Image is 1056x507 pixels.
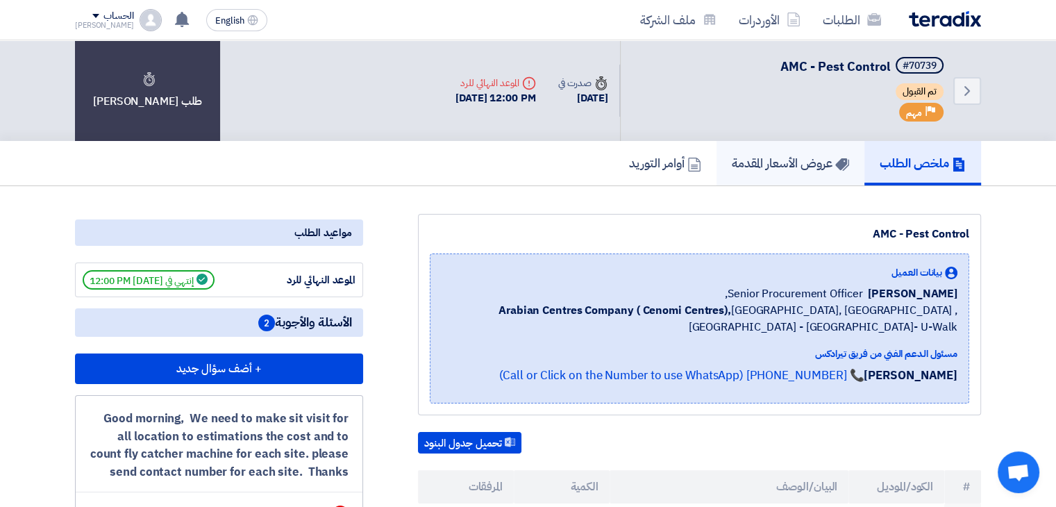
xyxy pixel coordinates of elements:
[868,285,957,302] span: [PERSON_NAME]
[418,432,521,454] button: تحميل جدول البنود
[442,347,957,361] div: مسئول الدعم الفني من فريق تيرادكس
[864,141,981,185] a: ملخص الطلب
[780,57,946,76] h5: AMC - Pest Control
[906,106,922,119] span: مهم
[75,40,220,141] div: طلب [PERSON_NAME]
[75,22,134,29] div: [PERSON_NAME]
[848,470,944,504] th: الكود/الموديل
[629,155,701,171] h5: أوامر التوريد
[732,155,849,171] h5: عروض الأسعار المقدمة
[812,3,892,36] a: الطلبات
[455,76,536,90] div: الموعد النهائي للرد
[514,470,610,504] th: الكمية
[206,9,267,31] button: English
[629,3,728,36] a: ملف الشركة
[903,61,937,71] div: #70739
[896,83,944,100] span: تم القبول
[83,270,215,290] span: إنتهي في [DATE] 12:00 PM
[258,315,275,331] span: 2
[75,219,363,246] div: مواعيد الطلب
[455,90,536,106] div: [DATE] 12:00 PM
[75,354,363,384] button: + أضف سؤال جديد
[558,76,608,90] div: صدرت في
[998,451,1039,493] div: Open chat
[418,470,514,504] th: المرفقات
[558,90,608,106] div: [DATE]
[716,141,864,185] a: عروض الأسعار المقدمة
[140,9,162,31] img: profile_test.png
[944,470,981,504] th: #
[891,265,942,280] span: بيانات العميل
[909,11,981,27] img: Teradix logo
[90,410,349,481] div: Good morning, We need to make sit visit for all location to estimations the cost and to count fly...
[610,470,849,504] th: البيان/الوصف
[103,10,133,22] div: الحساب
[498,302,731,319] b: Arabian Centres Company ( Cenomi Centres),
[258,314,352,331] span: الأسئلة والأجوبة
[498,367,864,384] a: 📞 [PHONE_NUMBER] (Call or Click on the Number to use WhatsApp)
[880,155,966,171] h5: ملخص الطلب
[442,302,957,335] span: [GEOGRAPHIC_DATA], [GEOGRAPHIC_DATA] ,[GEOGRAPHIC_DATA] - [GEOGRAPHIC_DATA]- U-Walk
[725,285,862,302] span: Senior Procurement Officer,
[728,3,812,36] a: الأوردرات
[864,367,957,384] strong: [PERSON_NAME]
[251,272,355,288] div: الموعد النهائي للرد
[780,57,890,76] span: AMC - Pest Control
[430,226,969,242] div: AMC - Pest Control
[215,16,244,26] span: English
[614,141,716,185] a: أوامر التوريد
